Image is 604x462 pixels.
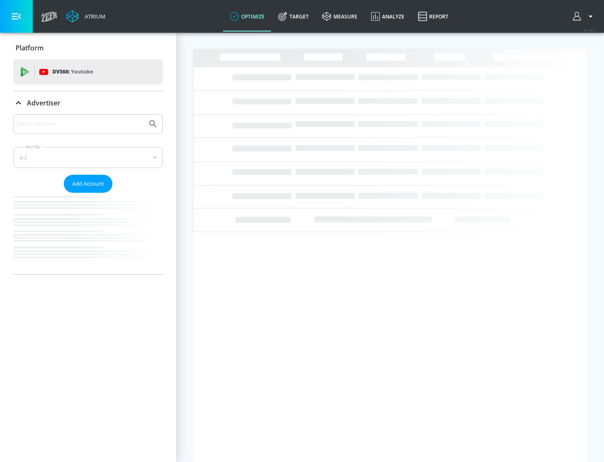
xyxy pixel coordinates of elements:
[64,175,112,193] button: Add Account
[24,144,42,150] label: Sort By
[52,67,93,76] p: DV360:
[13,91,163,115] div: Advertiser
[27,98,60,108] p: Advertiser
[13,114,163,274] div: Advertiser
[17,118,144,129] input: Search by name
[66,10,105,23] a: Atrium
[13,147,163,168] div: A-Z
[364,1,411,31] a: Analyze
[81,13,105,20] div: Atrium
[13,59,163,84] div: DV360: Youtube
[315,1,364,31] a: measure
[72,179,104,189] span: Add Account
[223,1,271,31] a: optimize
[13,36,163,60] div: Platform
[584,28,596,32] span: v 4.28.0
[271,1,315,31] a: Target
[13,193,163,274] nav: list of Advertiser
[71,67,93,76] p: Youtube
[16,43,44,52] p: Platform
[411,1,455,31] a: Report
